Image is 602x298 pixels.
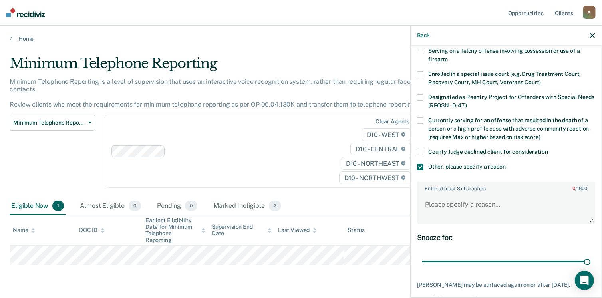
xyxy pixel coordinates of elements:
[212,224,272,237] div: Supervision End Date
[428,71,581,85] span: Enrolled in a special issue court (e.g. Drug Treatment Court, Recovery Court, MH Court, Veterans ...
[575,271,594,290] div: Open Intercom Messenger
[572,186,575,191] span: 0
[417,282,595,288] div: [PERSON_NAME] may be surfaced again on or after [DATE].
[428,48,580,62] span: Serving on a felony offense involving possession or use of a firearm
[428,94,594,109] span: Designated as Reentry Project for Offenders with Special Needs (RPOSN - D-47)
[572,186,587,191] span: / 1600
[212,197,283,215] div: Marked Ineligible
[13,227,35,234] div: Name
[10,35,592,42] a: Home
[376,118,409,125] div: Clear agents
[79,227,105,234] div: DOC ID
[362,128,411,141] span: D10 - WEST
[418,183,594,191] label: Enter at least 3 characters
[339,171,411,184] span: D10 - NORTHWEST
[583,6,596,19] div: S
[428,163,506,170] span: Other, please specify a reason
[78,197,143,215] div: Almost Eligible
[341,157,411,170] span: D10 - NORTHEAST
[155,197,199,215] div: Pending
[348,227,365,234] div: Status
[350,143,411,155] span: D10 - CENTRAL
[52,201,64,211] span: 1
[10,55,461,78] div: Minimum Telephone Reporting
[278,227,317,234] div: Last Viewed
[145,217,205,244] div: Earliest Eligibility Date for Minimum Telephone Reporting
[10,78,444,109] p: Minimum Telephone Reporting is a level of supervision that uses an interactive voice recognition ...
[10,197,66,215] div: Eligible Now
[185,201,197,211] span: 0
[428,117,589,140] span: Currently serving for an offense that resulted in the death of a person or a high-profile case wi...
[6,8,45,17] img: Recidiviz
[417,32,430,39] button: Back
[129,201,141,211] span: 0
[13,119,85,126] span: Minimum Telephone Reporting
[417,233,595,242] div: Snooze for:
[269,201,281,211] span: 2
[428,149,548,155] span: County Judge declined client for consideration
